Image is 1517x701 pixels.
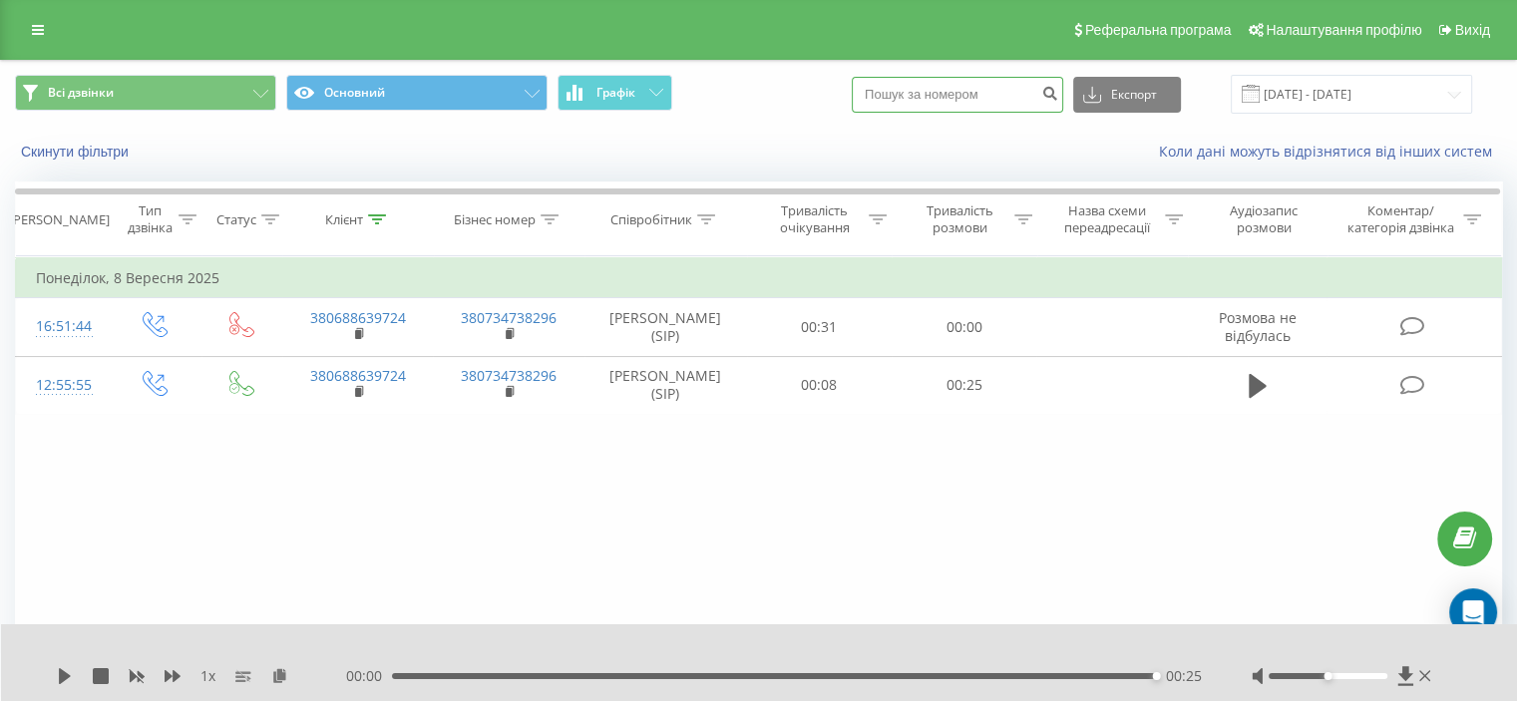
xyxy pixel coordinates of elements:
[584,298,747,356] td: [PERSON_NAME] (SIP)
[346,666,392,686] span: 00:00
[15,75,276,111] button: Всі дзвінки
[765,202,865,236] div: Тривалість очікування
[325,211,363,228] div: Клієнт
[852,77,1063,113] input: Пошук за номером
[461,308,557,327] a: 380734738296
[310,366,406,385] a: 380688639724
[16,258,1502,298] td: Понеділок, 8 Вересня 2025
[36,307,89,346] div: 16:51:44
[1206,202,1323,236] div: Аудіозапис розмови
[1266,22,1421,38] span: Налаштування профілю
[1159,142,1502,161] a: Коли дані можуть відрізнятися вiд інших систем
[1153,672,1161,680] div: Accessibility label
[310,308,406,327] a: 380688639724
[9,211,110,228] div: [PERSON_NAME]
[286,75,548,111] button: Основний
[596,86,635,100] span: Графік
[200,666,215,686] span: 1 x
[1055,202,1160,236] div: Назва схеми переадресації
[1166,666,1202,686] span: 00:25
[1449,588,1497,636] div: Open Intercom Messenger
[1073,77,1181,113] button: Експорт
[892,356,1036,414] td: 00:25
[48,85,114,101] span: Всі дзвінки
[216,211,256,228] div: Статус
[15,143,139,161] button: Скинути фільтри
[1341,202,1458,236] div: Коментар/категорія дзвінка
[747,356,892,414] td: 00:08
[892,298,1036,356] td: 00:00
[1085,22,1232,38] span: Реферальна програма
[126,202,173,236] div: Тип дзвінка
[454,211,536,228] div: Бізнес номер
[558,75,672,111] button: Графік
[1219,308,1297,345] span: Розмова не відбулась
[610,211,692,228] div: Співробітник
[910,202,1009,236] div: Тривалість розмови
[1455,22,1490,38] span: Вихід
[461,366,557,385] a: 380734738296
[584,356,747,414] td: [PERSON_NAME] (SIP)
[747,298,892,356] td: 00:31
[36,366,89,405] div: 12:55:55
[1324,672,1331,680] div: Accessibility label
